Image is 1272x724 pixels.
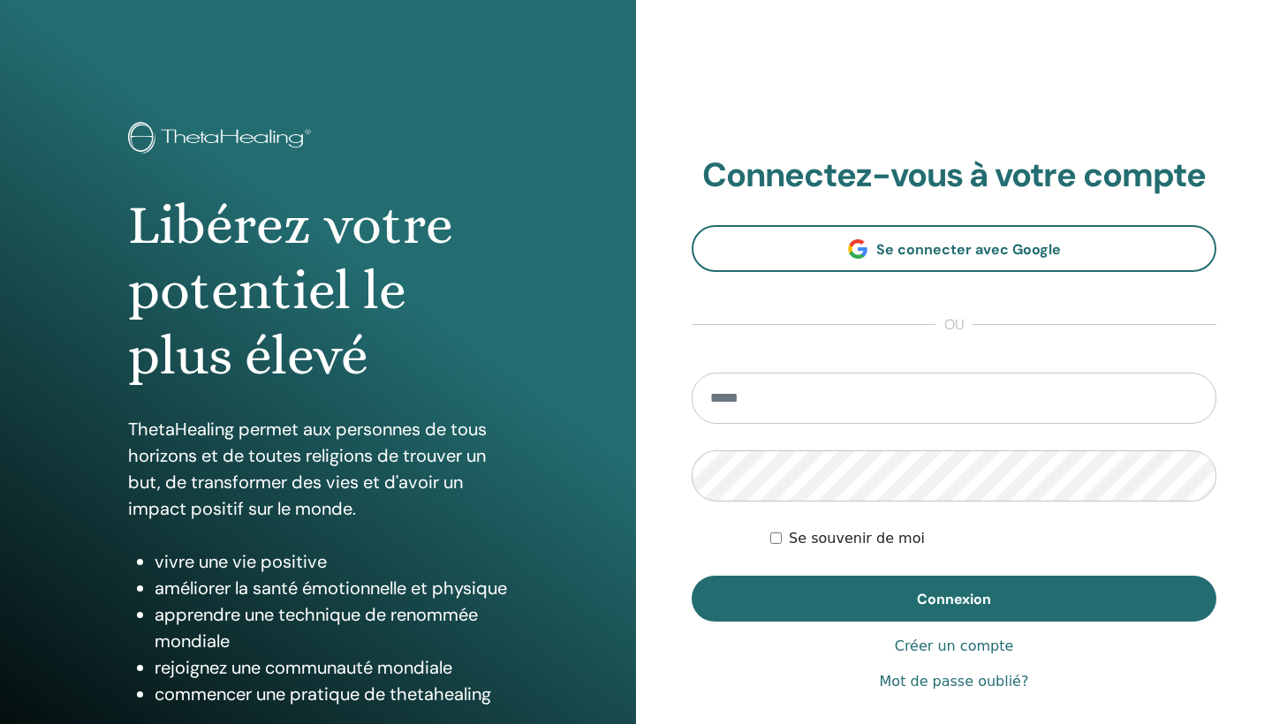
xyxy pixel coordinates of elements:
[917,590,991,608] span: Connexion
[770,528,1216,549] div: Keep me authenticated indefinitely or until I manually logout
[128,192,508,389] h1: Libérez votre potentiel le plus élevé
[692,155,1216,196] h2: Connectez-vous à votre compte
[128,416,508,522] p: ThetaHealing permet aux personnes de tous horizons et de toutes religions de trouver un but, de t...
[692,225,1216,272] a: Se connecter avec Google
[789,528,925,549] label: Se souvenir de moi
[935,314,973,336] span: ou
[155,654,508,681] li: rejoignez une communauté mondiale
[895,636,1014,657] a: Créer un compte
[155,601,508,654] li: apprendre une technique de renommée mondiale
[692,576,1216,622] button: Connexion
[876,240,1061,259] span: Se connecter avec Google
[880,671,1029,692] a: Mot de passe oublié?
[155,681,508,707] li: commencer une pratique de thetahealing
[155,575,508,601] li: améliorer la santé émotionnelle et physique
[155,548,508,575] li: vivre une vie positive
